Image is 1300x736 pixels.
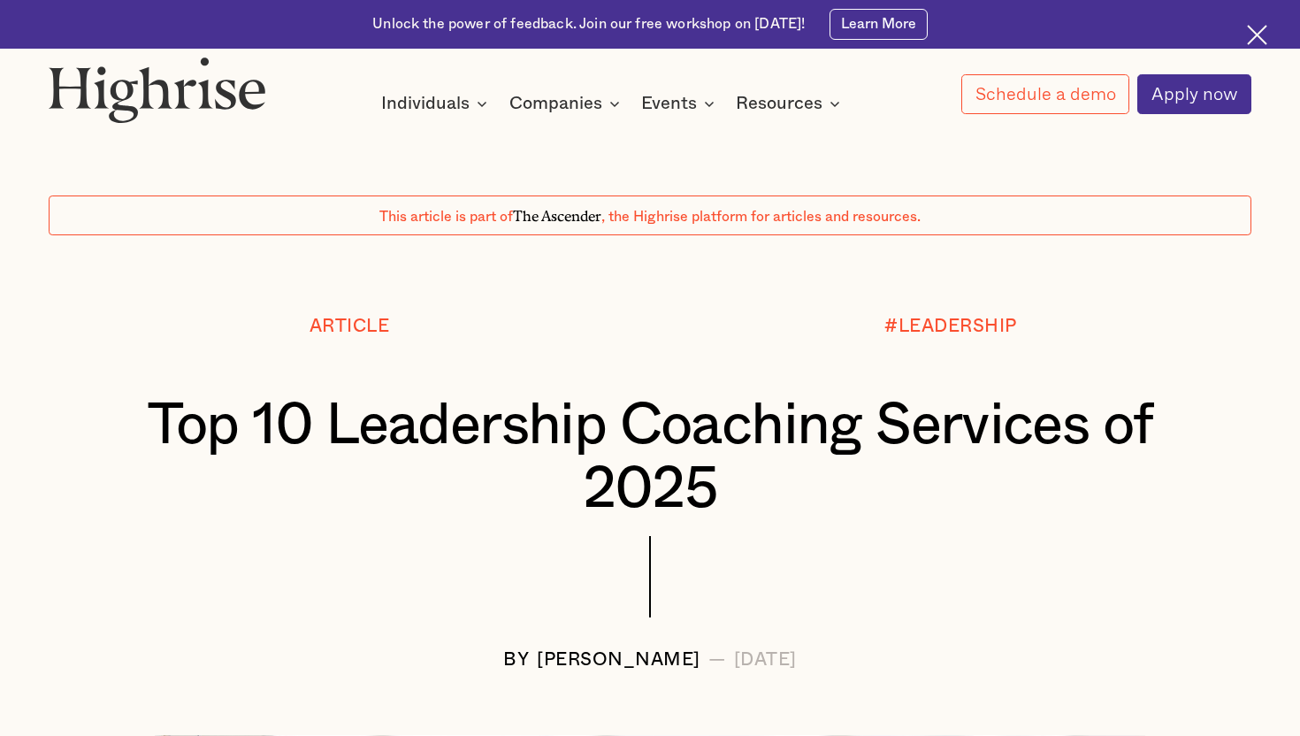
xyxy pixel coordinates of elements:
div: Individuals [381,93,493,114]
a: Learn More [830,9,928,40]
a: Schedule a demo [961,74,1129,114]
div: Individuals [381,93,470,114]
div: [PERSON_NAME] [537,650,700,671]
div: [DATE] [734,650,797,671]
a: Apply now [1137,74,1251,114]
div: Article [310,317,390,337]
img: Cross icon [1247,25,1267,45]
img: Highrise logo [49,57,266,122]
div: Unlock the power of feedback. Join our free workshop on [DATE]! [372,15,805,34]
div: BY [503,650,529,671]
h1: Top 10 Leadership Coaching Services of 2025 [99,394,1202,521]
span: , the Highrise platform for articles and resources. [601,210,921,224]
div: Companies [509,93,602,114]
div: Events [641,93,720,114]
div: Resources [736,93,845,114]
div: Events [641,93,697,114]
span: The Ascender [513,204,601,221]
div: Resources [736,93,822,114]
div: — [708,650,726,671]
span: This article is part of [379,210,513,224]
div: Companies [509,93,625,114]
div: #LEADERSHIP [884,317,1017,337]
